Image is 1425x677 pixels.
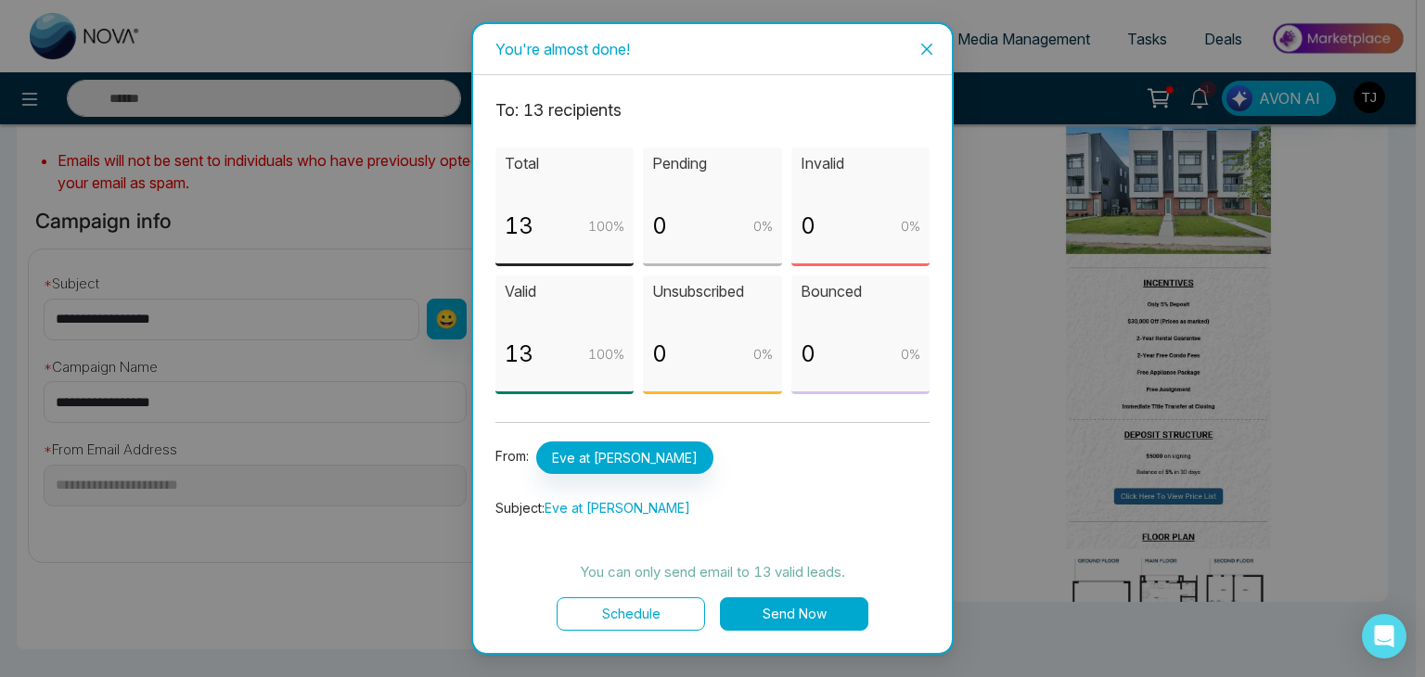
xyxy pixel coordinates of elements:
p: 0 [801,337,815,372]
span: close [919,42,934,57]
p: Total [505,152,624,175]
div: You're almost done! [495,39,930,59]
button: Send Now [720,597,868,631]
p: Unsubscribed [652,280,772,303]
p: Valid [505,280,624,303]
p: 0 % [901,216,920,236]
p: Bounced [801,280,920,303]
p: You can only send email to 13 valid leads. [495,561,930,583]
p: Pending [652,152,772,175]
p: Subject: [495,498,930,518]
p: 0 [652,209,667,244]
p: 0 % [753,344,773,364]
p: 0 % [901,344,920,364]
span: Eve at [PERSON_NAME] [545,500,690,516]
span: Eve at [PERSON_NAME] [536,441,713,474]
button: Close [902,24,952,74]
p: Invalid [801,152,920,175]
div: Open Intercom Messenger [1362,614,1406,658]
p: 0 [801,209,815,244]
p: 100 % [588,344,624,364]
p: 0 % [753,216,773,236]
p: To: 13 recipient s [495,97,930,123]
p: 100 % [588,216,624,236]
button: Schedule [557,597,705,631]
p: From: [495,441,930,474]
p: 13 [505,337,533,372]
p: 13 [505,209,533,244]
p: 0 [652,337,667,372]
